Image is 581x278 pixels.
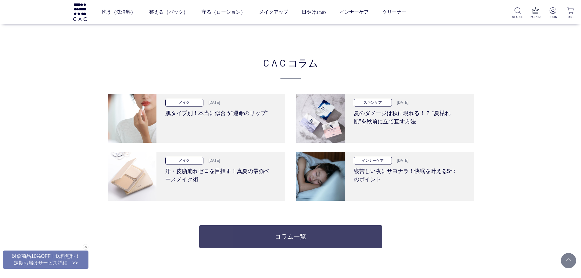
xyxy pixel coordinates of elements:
a: 夏のダメージは秋に現れる！？ “夏枯れ肌”を秋前に立て直す方法 スキンケア [DATE] 夏のダメージは秋に現れる！？ “夏枯れ肌”を秋前に立て直す方法 [296,94,474,143]
h3: 寝苦しい夜にサヨナラ！快眠を叶える5つのポイント [354,164,460,184]
h3: 汗・皮脂崩れゼロを目指す！真夏の最強ベースメイク術 [165,164,272,184]
a: コラム一覧 [199,225,382,248]
p: メイク [165,99,203,107]
a: 整える（パック） [149,4,188,21]
span: コラム [288,55,318,70]
a: 肌タイプ別！本当に似合う“運命のリップ” メイク [DATE] 肌タイプ別！本当に似合う“運命のリップ” [108,94,285,143]
a: 守る（ローション） [202,4,246,21]
a: RANKING [530,7,541,19]
a: 寝苦しい夜にサヨナラ！快眠を叶える5つのポイント インナーケア [DATE] 寝苦しい夜にサヨナラ！快眠を叶える5つのポイント [296,152,474,201]
a: インナーケア [339,4,369,21]
img: 夏のダメージは秋に現れる！？ “夏枯れ肌”を秋前に立て直す方法 [296,94,345,143]
a: 日やけ止め [302,4,326,21]
a: LOGIN [547,7,558,19]
p: インナーケア [354,157,392,164]
p: [DATE] [393,100,409,105]
p: RANKING [530,15,541,19]
h2: CAC [108,55,474,79]
a: クリーナー [382,4,407,21]
p: [DATE] [205,158,220,163]
img: 汗・皮脂崩れゼロを目指す！真夏の最強ベースメイク術 [108,152,156,201]
img: 寝苦しい夜にサヨナラ！快眠を叶える5つのポイント [296,152,345,201]
p: [DATE] [393,158,409,163]
a: 汗・皮脂崩れゼロを目指す！真夏の最強ベースメイク術 メイク [DATE] 汗・皮脂崩れゼロを目指す！真夏の最強ベースメイク術 [108,152,285,201]
p: [DATE] [205,100,220,105]
p: LOGIN [547,15,558,19]
a: CART [565,7,576,19]
h3: 肌タイプ別！本当に似合う“運命のリップ” [165,107,272,117]
p: CART [565,15,576,19]
img: 肌タイプ別！本当に似合う“運命のリップ” [108,94,156,143]
img: logo [72,3,88,21]
p: メイク [165,157,203,164]
h3: 夏のダメージは秋に現れる！？ “夏枯れ肌”を秋前に立て直す方法 [354,107,460,126]
a: 洗う（洗浄料） [102,4,136,21]
a: メイクアップ [259,4,288,21]
a: SEARCH [512,7,523,19]
p: SEARCH [512,15,523,19]
p: スキンケア [354,99,392,107]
